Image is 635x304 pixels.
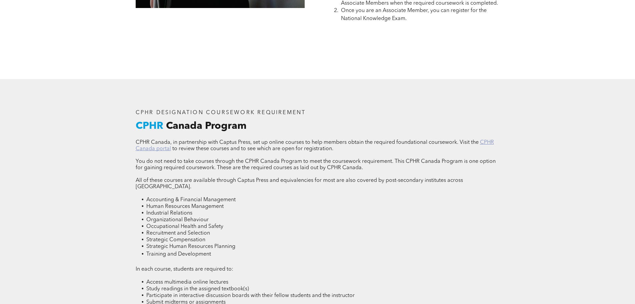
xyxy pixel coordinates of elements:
[146,231,210,236] span: Recruitment and Selection
[166,121,247,131] span: Canada Program
[146,197,236,203] span: Accounting & Financial Management
[341,8,487,21] span: Once you are an Associate Member, you can register for the National Knowledge Exam.
[146,217,209,223] span: Organizational Behaviour
[136,110,306,115] span: CPHR DESIGNATION COURSEWORK REQUIREMENT
[146,211,192,216] span: Industrial Relations
[136,178,463,190] span: All of these courses are available through Captus Press and equivalencies for most are also cover...
[146,204,224,209] span: Human Resources Management
[146,237,205,243] span: Strategic Compensation
[136,140,479,145] span: CPHR Canada, in partnership with Captus Press, set up online courses to help members obtain the r...
[136,159,496,171] span: You do not need to take courses through the CPHR Canada Program to meet the coursework requiremen...
[146,224,223,229] span: Occupational Health and Safety
[146,280,228,285] span: Access multimedia online lectures
[172,146,333,151] span: to review these courses and to see which are open for registration.
[146,244,235,249] span: Strategic Human Resources Planning
[146,252,211,257] span: Training and Development
[136,121,163,131] span: CPHR
[146,286,249,292] span: Study readings in the assigned textbook(s)
[136,267,233,272] span: In each course, students are required to:
[146,293,355,298] span: Participate in interactive discussion boards with their fellow students and the instructor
